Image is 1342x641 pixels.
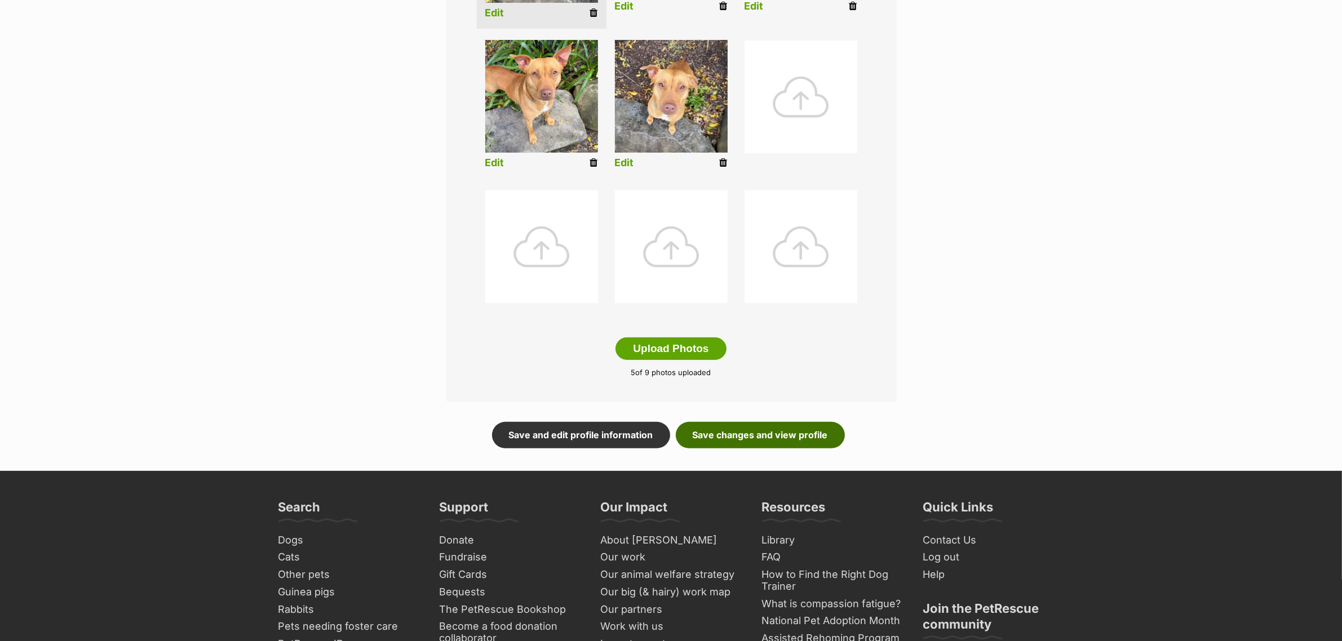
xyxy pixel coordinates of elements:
a: Work with us [596,618,746,635]
a: Help [919,566,1069,584]
a: Our big (& hairy) work map [596,584,746,601]
a: Contact Us [919,532,1069,549]
a: How to Find the Right Dog Trainer [758,566,907,595]
h3: Resources [762,499,826,522]
h3: Join the PetRescue community [923,600,1064,639]
p: of 9 photos uploaded [463,367,880,379]
span: 5 [631,368,636,377]
a: Gift Cards [435,566,585,584]
a: The PetRescue Bookshop [435,601,585,618]
img: listing photo [485,40,598,153]
a: National Pet Adoption Month [758,612,907,630]
a: About [PERSON_NAME] [596,532,746,549]
a: What is compassion fatigue? [758,595,907,613]
button: Upload Photos [615,337,726,360]
a: Edit [615,1,634,12]
a: Our animal welfare strategy [596,566,746,584]
a: Log out [919,549,1069,566]
a: Guinea pigs [274,584,424,601]
h3: Search [278,499,321,522]
a: Bequests [435,584,585,601]
a: Rabbits [274,601,424,618]
h3: Our Impact [601,499,668,522]
a: Our partners [596,601,746,618]
a: Fundraise [435,549,585,566]
a: Save and edit profile information [492,422,670,448]
a: Edit [485,7,504,19]
h3: Quick Links [923,499,994,522]
a: Edit [485,157,504,169]
img: listing photo [615,40,728,153]
a: Our work [596,549,746,566]
a: Save changes and view profile [676,422,845,448]
a: Edit [745,1,764,12]
a: FAQ [758,549,907,566]
a: Pets needing foster care [274,618,424,635]
a: Library [758,532,907,549]
h3: Support [440,499,489,522]
a: Cats [274,549,424,566]
a: Dogs [274,532,424,549]
a: Edit [615,157,634,169]
a: Other pets [274,566,424,584]
a: Donate [435,532,585,549]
